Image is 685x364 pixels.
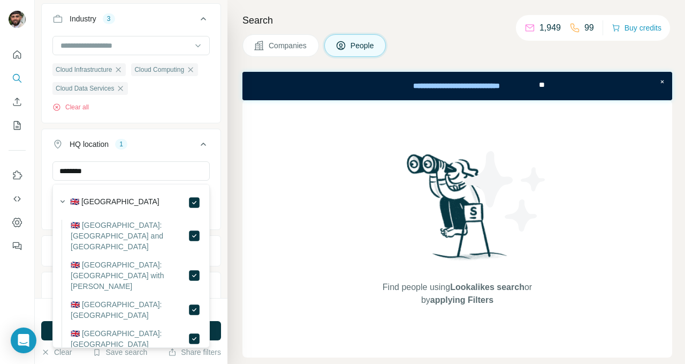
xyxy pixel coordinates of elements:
p: 1,949 [539,21,561,34]
label: 🇬🇧 [GEOGRAPHIC_DATA]: [GEOGRAPHIC_DATA] [71,299,188,321]
div: Industry [70,13,96,24]
iframe: Banner [242,72,672,100]
button: Dashboard [9,213,26,232]
button: Quick start [9,45,26,64]
button: Employees (size) [42,274,220,300]
span: Cloud Computing [134,65,184,75]
button: Use Surfe API [9,189,26,209]
button: Save search [93,347,147,358]
button: My lists [9,116,26,135]
span: applying Filters [430,295,493,304]
span: Lookalikes search [450,283,524,292]
h4: Search [242,13,672,28]
img: Surfe Illustration - Woman searching with binoculars [402,151,513,271]
label: 🇬🇧 [GEOGRAPHIC_DATA] [70,196,159,209]
button: Clear [41,347,72,358]
div: 3 [103,14,115,24]
button: Annual revenue ($) [42,238,220,264]
img: Surfe Illustration - Stars [458,143,554,240]
button: Search [9,69,26,88]
button: Clear all [52,102,89,112]
label: 🇬🇧 [GEOGRAPHIC_DATA]: [GEOGRAPHIC_DATA] and [GEOGRAPHIC_DATA] [71,220,188,252]
span: People [351,40,375,51]
label: 🇬🇧 [GEOGRAPHIC_DATA]: [GEOGRAPHIC_DATA] with [PERSON_NAME] [71,259,188,292]
button: Buy credits [612,20,661,35]
button: Enrich CSV [9,92,26,112]
span: Companies [269,40,308,51]
img: Avatar [9,11,26,28]
span: Find people using or by [371,281,543,307]
span: Cloud Data Services [56,84,114,93]
div: Open Intercom Messenger [11,328,36,353]
button: Share filters [168,347,221,358]
div: 1 [115,139,127,149]
button: Use Surfe on LinkedIn [9,166,26,185]
button: HQ location1 [42,131,220,161]
p: 99 [584,21,594,34]
div: HQ location [70,139,109,150]
button: Run search [41,321,221,340]
button: Feedback [9,236,26,256]
span: Cloud Infrastructure [56,65,112,75]
button: Industry3 [42,6,220,36]
label: 🇬🇧 [GEOGRAPHIC_DATA]: [GEOGRAPHIC_DATA] [71,328,188,350]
